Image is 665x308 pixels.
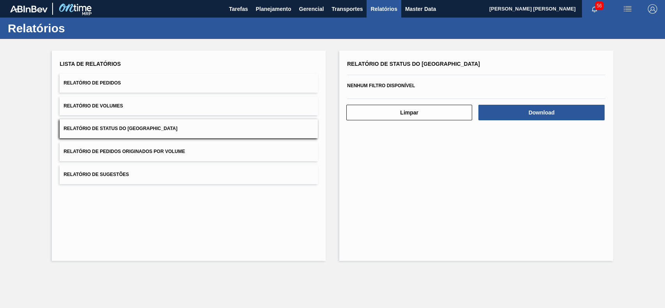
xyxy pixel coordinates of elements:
[370,4,397,14] span: Relatórios
[648,4,657,14] img: Logout
[60,97,318,116] button: Relatório de Volumes
[64,80,121,86] span: Relatório de Pedidos
[64,126,177,131] span: Relatório de Status do [GEOGRAPHIC_DATA]
[347,83,415,88] span: Nenhum filtro disponível
[60,74,318,93] button: Relatório de Pedidos
[64,172,129,177] span: Relatório de Sugestões
[8,24,146,33] h1: Relatórios
[332,4,363,14] span: Transportes
[60,142,318,161] button: Relatório de Pedidos Originados por Volume
[64,103,123,109] span: Relatório de Volumes
[60,119,318,138] button: Relatório de Status do [GEOGRAPHIC_DATA]
[405,4,436,14] span: Master Data
[229,4,248,14] span: Tarefas
[595,2,603,10] span: 56
[10,5,48,12] img: TNhmsLtSVTkK8tSr43FrP2fwEKptu5GPRR3wAAAABJRU5ErkJggg==
[60,165,318,184] button: Relatório de Sugestões
[623,4,632,14] img: userActions
[299,4,324,14] span: Gerencial
[64,149,185,154] span: Relatório de Pedidos Originados por Volume
[256,4,291,14] span: Planejamento
[60,61,121,67] span: Lista de Relatórios
[347,61,480,67] span: Relatório de Status do [GEOGRAPHIC_DATA]
[478,105,604,120] button: Download
[582,4,607,14] button: Notificações
[346,105,472,120] button: Limpar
